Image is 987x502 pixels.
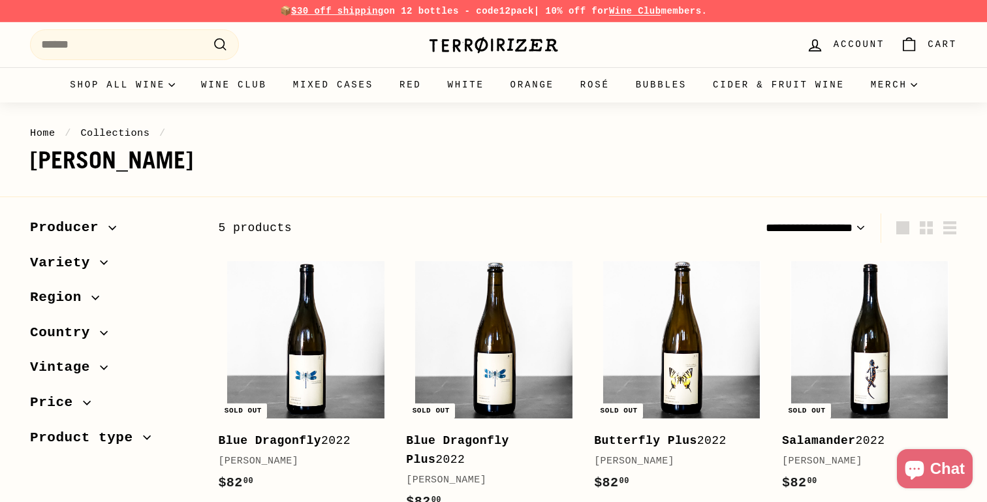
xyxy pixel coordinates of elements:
div: Sold out [595,403,643,418]
div: 5 products [218,219,587,238]
a: Collections [80,127,149,139]
span: Product type [30,427,143,449]
button: Country [30,319,197,354]
span: / [61,127,74,139]
span: Cart [928,37,957,52]
div: [PERSON_NAME] [406,473,568,488]
div: 2022 [218,431,380,450]
span: $82 [782,475,817,490]
a: Mixed Cases [280,67,386,102]
a: Home [30,127,55,139]
summary: Merch [858,67,930,102]
button: Variety [30,249,197,284]
button: Vintage [30,353,197,388]
p: 📦 on 12 bottles - code | 10% off for members. [30,4,957,18]
sup: 00 [619,477,629,486]
a: Wine Club [188,67,280,102]
h1: [PERSON_NAME] [30,148,957,174]
button: Product type [30,424,197,459]
a: Rosé [567,67,623,102]
inbox-online-store-chat: Shopify online store chat [893,449,977,492]
sup: 00 [807,477,817,486]
div: Sold out [407,403,455,418]
b: Butterfly Plus [594,434,697,447]
span: Price [30,392,83,414]
span: / [156,127,169,139]
a: Account [798,25,892,64]
a: Cider & Fruit Wine [700,67,858,102]
a: Bubbles [623,67,700,102]
span: $30 off shipping [291,6,384,16]
nav: breadcrumbs [30,125,957,141]
a: Orange [497,67,567,102]
a: Red [386,67,435,102]
span: Country [30,322,100,344]
b: Blue Dragonfly [218,434,321,447]
span: $82 [594,475,629,490]
b: Salamander [782,434,856,447]
div: Primary [4,67,983,102]
div: [PERSON_NAME] [782,454,944,469]
span: Region [30,287,91,309]
div: [PERSON_NAME] [594,454,756,469]
b: Blue Dragonfly Plus [406,434,509,466]
div: 2022 [594,431,756,450]
a: Wine Club [609,6,661,16]
strong: 12pack [499,6,534,16]
button: Region [30,283,197,319]
span: Vintage [30,356,100,379]
div: Sold out [783,403,830,418]
a: White [435,67,497,102]
div: 2022 [782,431,944,450]
button: Price [30,388,197,424]
span: Variety [30,252,100,274]
div: 2022 [406,431,568,469]
button: Producer [30,213,197,249]
span: Producer [30,217,108,239]
summary: Shop all wine [57,67,188,102]
span: Account [834,37,885,52]
a: Cart [892,25,965,64]
div: [PERSON_NAME] [218,454,380,469]
sup: 00 [243,477,253,486]
div: Sold out [219,403,267,418]
span: $82 [218,475,253,490]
